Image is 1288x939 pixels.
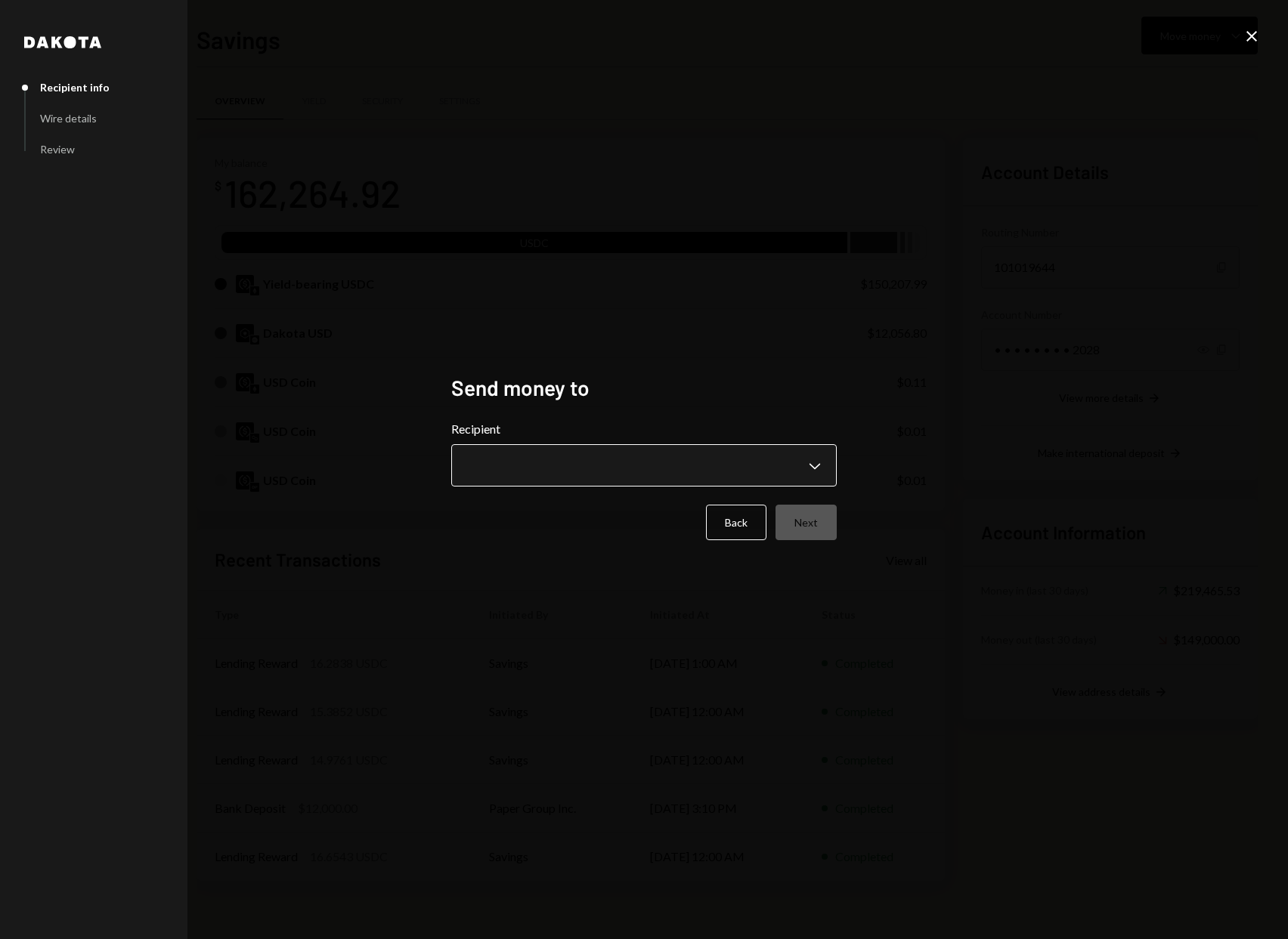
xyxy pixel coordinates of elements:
button: Back [706,505,766,540]
div: Recipient info [40,81,110,94]
label: Recipient [451,420,837,438]
button: Recipient [451,444,837,486]
div: Wire details [40,112,97,125]
div: Review [40,143,75,156]
h2: Send money to [451,373,837,403]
